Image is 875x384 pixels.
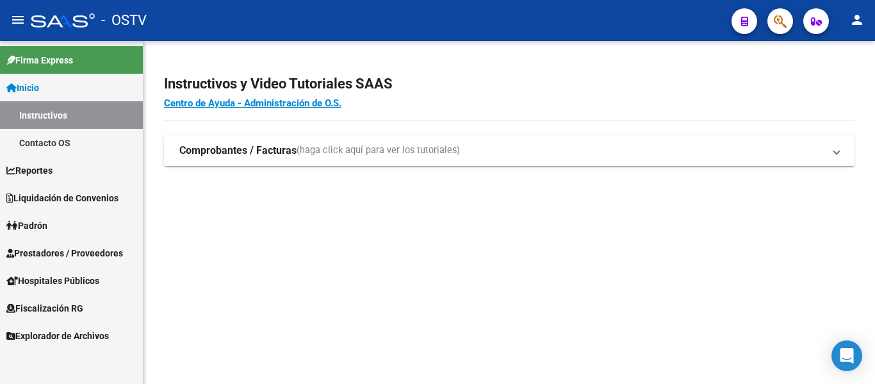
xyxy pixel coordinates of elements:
a: Centro de Ayuda - Administración de O.S. [164,97,341,109]
mat-expansion-panel-header: Comprobantes / Facturas(haga click aquí para ver los tutoriales) [164,135,855,166]
span: Reportes [6,163,53,178]
span: Explorador de Archivos [6,329,109,343]
span: Hospitales Públicos [6,274,99,288]
mat-icon: menu [10,12,26,28]
span: Firma Express [6,53,73,67]
span: Padrón [6,219,47,233]
span: Prestadores / Proveedores [6,246,123,260]
strong: Comprobantes / Facturas [179,144,297,158]
h2: Instructivos y Video Tutoriales SAAS [164,72,855,96]
div: Open Intercom Messenger [831,340,862,371]
span: - OSTV [101,6,147,35]
span: (haga click aquí para ver los tutoriales) [297,144,460,158]
span: Inicio [6,81,39,95]
mat-icon: person [849,12,865,28]
span: Fiscalización RG [6,301,83,315]
span: Liquidación de Convenios [6,191,119,205]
